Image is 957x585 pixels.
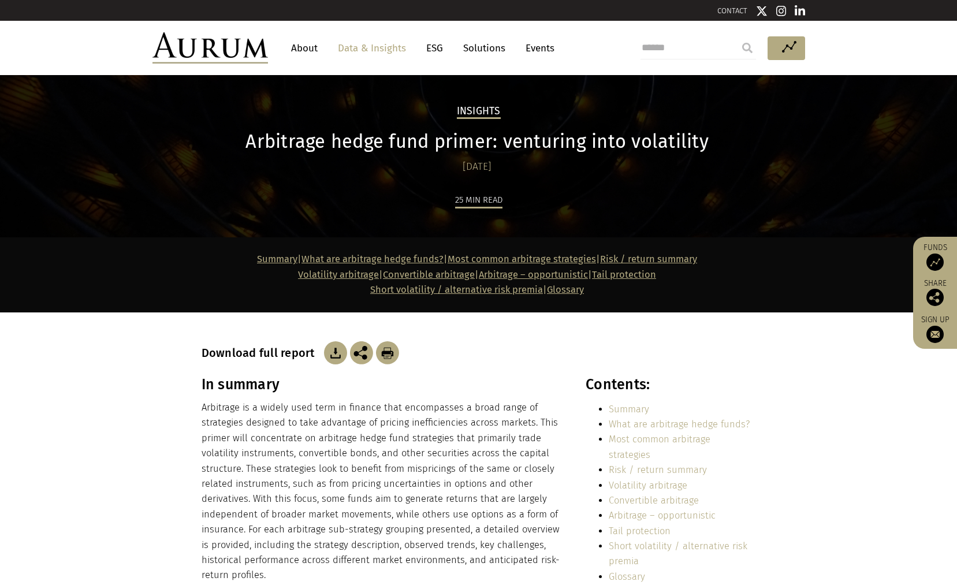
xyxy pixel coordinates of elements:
a: Risk / return summary [609,464,707,475]
a: Glossary [547,284,584,295]
a: Convertible arbitrage [609,495,699,506]
p: Arbitrage is a widely used term in finance that encompasses a broad range of strategies designed ... [202,400,561,583]
h3: Download full report [202,346,321,360]
a: Data & Insights [332,38,412,59]
a: Volatility arbitrage [298,269,379,280]
h1: Arbitrage hedge fund primer: venturing into volatility [202,131,753,153]
img: Download Article [376,341,399,364]
a: Funds [919,243,951,271]
a: About [285,38,323,59]
img: Sign up to our newsletter [926,326,944,343]
a: Events [520,38,554,59]
a: Summary [609,404,649,415]
a: Most common arbitrage strategies [609,434,710,460]
a: Solutions [457,38,511,59]
div: Share [919,280,951,306]
img: Access Funds [926,254,944,271]
input: Submit [736,36,759,59]
strong: | | | [298,269,592,280]
h2: Insights [457,105,501,119]
a: CONTACT [717,6,747,15]
a: What are arbitrage hedge funds? [609,419,750,430]
img: Instagram icon [776,5,787,17]
img: Aurum [152,32,268,64]
img: Share this post [350,341,373,364]
a: Arbitrage – opportunistic [479,269,588,280]
strong: | | | [257,254,600,264]
img: Linkedin icon [795,5,805,17]
a: Short volatility / alternative risk premia [609,541,747,567]
a: Volatility arbitrage [609,480,687,491]
a: Most common arbitrage strategies [448,254,596,264]
div: 25 min read [455,193,502,208]
a: Sign up [919,315,951,343]
a: ESG [420,38,449,59]
h3: In summary [202,376,561,393]
span: | [370,284,584,295]
a: Arbitrage – opportunistic [609,510,716,521]
img: Download Article [324,341,347,364]
a: Tail protection [609,526,671,536]
a: Summary [257,254,297,264]
h3: Contents: [586,376,753,393]
a: Tail protection [592,269,656,280]
a: Risk / return summary [600,254,697,264]
a: Glossary [609,571,645,582]
a: What are arbitrage hedge funds? [301,254,444,264]
a: Convertible arbitrage [383,269,475,280]
img: Twitter icon [756,5,768,17]
img: Share this post [926,289,944,306]
a: Short volatility / alternative risk premia [370,284,543,295]
div: [DATE] [202,159,753,175]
